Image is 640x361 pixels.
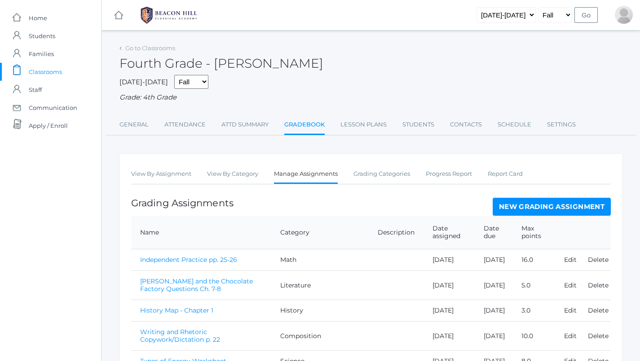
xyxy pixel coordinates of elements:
[207,165,258,183] a: View By Category
[512,300,555,322] td: 3.0
[424,271,475,300] td: [DATE]
[131,198,234,208] h1: Grading Assignments
[564,306,577,314] a: Edit
[512,271,555,300] td: 5.0
[369,216,424,249] th: Description
[29,117,68,135] span: Apply / Enroll
[340,116,387,134] a: Lesson Plans
[271,249,369,271] td: Math
[475,271,512,300] td: [DATE]
[547,116,576,134] a: Settings
[512,249,555,271] td: 16.0
[140,256,237,264] a: Independent Practice pp. 25-26
[135,4,203,26] img: 1_BHCALogos-05.png
[271,216,369,249] th: Category
[498,116,531,134] a: Schedule
[450,116,482,134] a: Contacts
[564,256,577,264] a: Edit
[164,116,206,134] a: Attendance
[29,63,62,81] span: Classrooms
[29,9,47,27] span: Home
[29,81,42,99] span: Staff
[475,300,512,322] td: [DATE]
[140,277,253,293] a: [PERSON_NAME] and the Chocolate Factory Questions Ch. 7-8
[424,216,475,249] th: Date assigned
[29,27,55,45] span: Students
[29,45,54,63] span: Families
[488,165,523,183] a: Report Card
[426,165,472,183] a: Progress Report
[353,165,410,183] a: Grading Categories
[131,165,191,183] a: View By Assignment
[475,216,512,249] th: Date due
[274,165,338,184] a: Manage Assignments
[564,332,577,340] a: Edit
[615,6,633,24] div: Lydia Chaffin
[588,281,609,289] a: Delete
[271,271,369,300] td: Literature
[475,249,512,271] td: [DATE]
[424,300,475,322] td: [DATE]
[588,332,609,340] a: Delete
[284,116,325,135] a: Gradebook
[424,249,475,271] td: [DATE]
[588,306,609,314] a: Delete
[221,116,269,134] a: Attd Summary
[140,306,213,314] a: History Map - Chapter 1
[119,78,168,86] span: [DATE]-[DATE]
[512,216,555,249] th: Max points
[29,99,77,117] span: Communication
[119,116,149,134] a: General
[574,7,598,23] input: Go
[125,44,175,52] a: Go to Classrooms
[119,92,622,103] div: Grade: 4th Grade
[271,322,369,351] td: Composition
[475,322,512,351] td: [DATE]
[140,328,220,344] a: Writing and Rhetoric Copywork/Dictation p. 22
[588,256,609,264] a: Delete
[119,57,323,70] h2: Fourth Grade - [PERSON_NAME]
[512,322,555,351] td: 10.0
[131,216,271,249] th: Name
[564,281,577,289] a: Edit
[271,300,369,322] td: History
[424,322,475,351] td: [DATE]
[493,198,611,216] a: New Grading Assignment
[402,116,434,134] a: Students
